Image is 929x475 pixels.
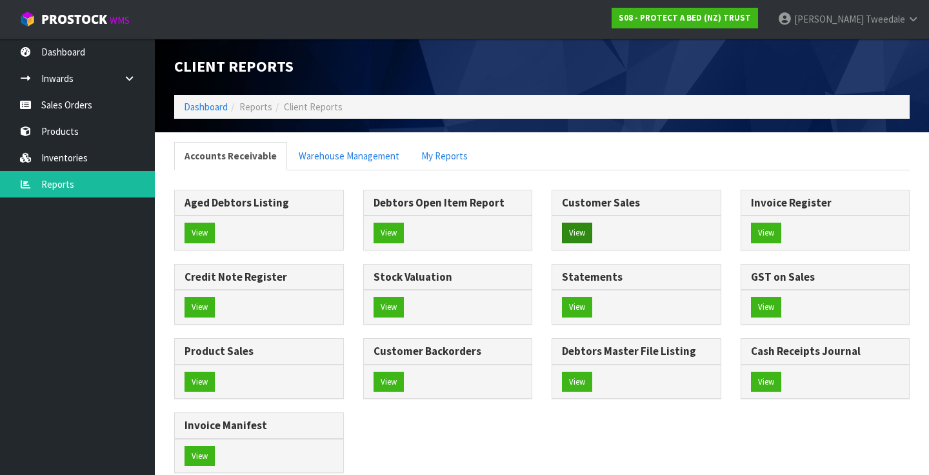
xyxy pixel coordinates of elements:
h3: Aged Debtors Listing [185,197,334,209]
span: Reports [239,101,272,113]
button: View [751,372,781,392]
span: Client Reports [284,101,343,113]
button: View [562,372,592,392]
h3: Statements [562,271,711,283]
button: View [374,223,404,243]
h3: Product Sales [185,345,334,358]
span: [PERSON_NAME] [794,13,864,25]
span: Tweedale [866,13,905,25]
strong: S08 - PROTECT A BED (NZ) TRUST [619,12,751,23]
img: cube-alt.png [19,11,35,27]
button: View [185,446,215,467]
h3: Invoice Register [751,197,900,209]
button: View [751,297,781,318]
h3: Customer Backorders [374,345,523,358]
h3: Stock Valuation [374,271,523,283]
a: Dashboard [184,101,228,113]
button: View [185,223,215,243]
button: View [751,223,781,243]
button: View [374,297,404,318]
span: ProStock [41,11,107,28]
button: View [374,372,404,392]
h3: Cash Receipts Journal [751,345,900,358]
span: Client Reports [174,56,294,76]
h3: Invoice Manifest [185,419,334,432]
button: View [562,223,592,243]
button: View [185,297,215,318]
h3: Debtors Master File Listing [562,345,711,358]
a: Warehouse Management [288,142,410,170]
h3: Customer Sales [562,197,711,209]
button: View [185,372,215,392]
button: View [562,297,592,318]
h3: GST on Sales [751,271,900,283]
a: Accounts Receivable [174,142,287,170]
h3: Credit Note Register [185,271,334,283]
h3: Debtors Open Item Report [374,197,523,209]
a: My Reports [411,142,478,170]
small: WMS [110,14,130,26]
